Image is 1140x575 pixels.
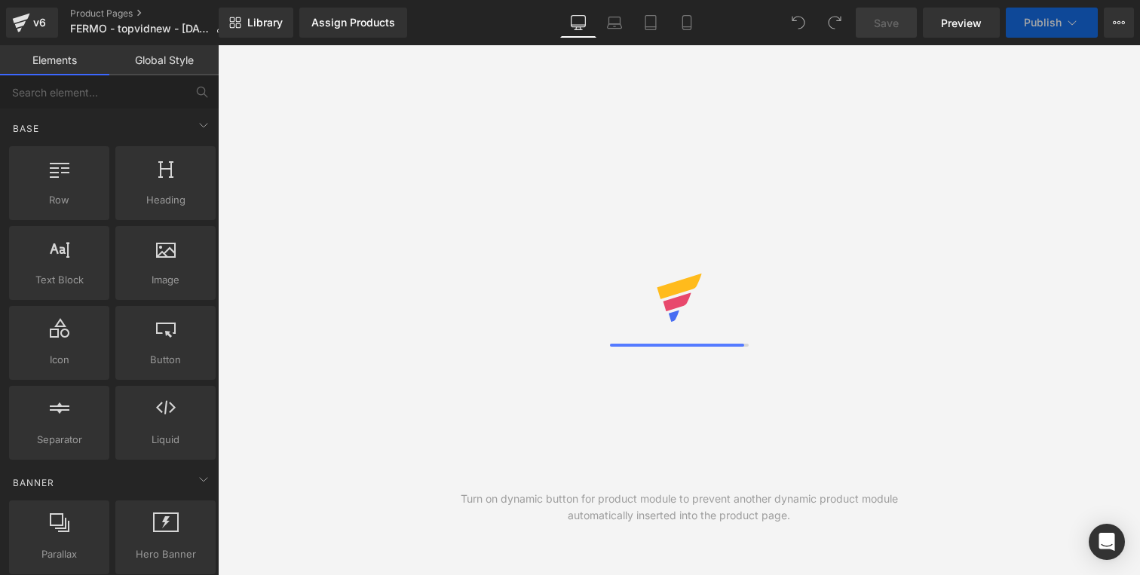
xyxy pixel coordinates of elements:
div: Assign Products [311,17,395,29]
a: v6 [6,8,58,38]
a: Mobile [669,8,705,38]
div: Turn on dynamic button for product module to prevent another dynamic product module automatically... [449,491,910,524]
span: Save [874,15,899,31]
a: Laptop [596,8,633,38]
span: Hero Banner [120,546,211,562]
span: Banner [11,476,56,490]
button: More [1104,8,1134,38]
span: Row [14,192,105,208]
span: Liquid [120,432,211,448]
span: Parallax [14,546,105,562]
span: Icon [14,352,105,368]
span: Text Block [14,272,105,288]
span: Image [120,272,211,288]
span: FERMO - topvidnew - [DATE] [70,23,210,35]
a: Tablet [633,8,669,38]
a: Preview [923,8,1000,38]
a: Global Style [109,45,219,75]
span: Preview [941,15,982,31]
span: Separator [14,432,105,448]
span: Publish [1024,17,1062,29]
a: Product Pages [70,8,238,20]
span: Button [120,352,211,368]
div: Open Intercom Messenger [1089,524,1125,560]
button: Redo [820,8,850,38]
button: Undo [783,8,814,38]
button: Publish [1006,8,1098,38]
span: Library [247,16,283,29]
span: Heading [120,192,211,208]
span: Base [11,121,41,136]
div: v6 [30,13,49,32]
a: New Library [219,8,293,38]
a: Desktop [560,8,596,38]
